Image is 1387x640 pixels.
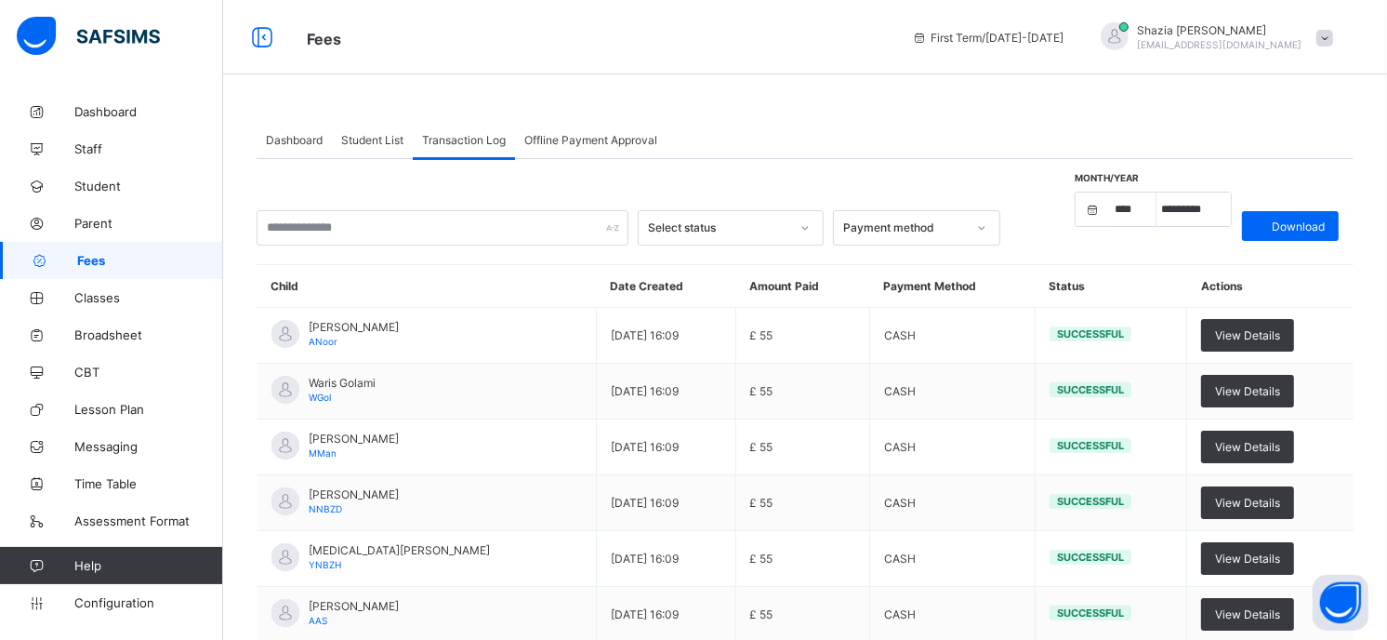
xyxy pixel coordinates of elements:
[266,133,323,147] span: Dashboard
[597,364,736,420] td: [DATE] 16:09
[869,420,1035,475] td: CASH
[309,559,341,570] span: YNBZH
[1082,22,1342,53] div: ShaziaShah
[74,595,222,610] span: Configuration
[1057,383,1124,396] span: Successful
[422,133,506,147] span: Transaction Log
[869,364,1035,420] td: CASH
[309,336,337,347] span: ANoor
[1057,327,1124,340] span: Successful
[869,475,1035,531] td: CASH
[74,476,223,491] span: Time Table
[74,439,223,454] span: Messaging
[309,392,331,403] span: WGol
[74,290,223,305] span: Classes
[750,440,773,454] span: £ 55
[309,376,376,390] span: Waris Golami
[1215,607,1280,621] span: View Details
[869,308,1035,364] td: CASH
[750,552,773,566] span: £ 55
[869,531,1035,587] td: CASH
[74,365,223,380] span: CBT
[648,221,789,235] div: Select status
[309,543,490,557] span: [MEDICAL_DATA][PERSON_NAME]
[258,265,597,308] th: Child
[309,447,337,459] span: MMan
[1272,220,1325,233] span: Download
[1215,440,1280,454] span: View Details
[74,558,222,573] span: Help
[17,17,160,56] img: safsims
[74,179,223,193] span: Student
[1075,172,1233,183] span: month/year
[750,607,773,621] span: £ 55
[74,104,223,119] span: Dashboard
[597,475,736,531] td: [DATE] 16:09
[1057,495,1124,508] span: Successful
[74,513,223,528] span: Assessment Format
[1057,551,1124,564] span: Successful
[309,615,327,626] span: AAS
[597,420,736,475] td: [DATE] 16:09
[1057,607,1124,620] span: Successful
[1215,384,1280,398] span: View Details
[869,265,1035,308] th: Payment Method
[1215,496,1280,510] span: View Details
[750,384,773,398] span: £ 55
[750,496,773,510] span: £ 55
[750,328,773,342] span: £ 55
[341,133,403,147] span: Student List
[1036,265,1187,308] th: Status
[1313,575,1368,631] button: Open asap
[309,503,342,514] span: NNBZD
[843,221,966,235] div: Payment method
[1138,39,1302,50] span: [EMAIL_ADDRESS][DOMAIN_NAME]
[597,265,736,308] th: Date Created
[309,320,399,334] span: [PERSON_NAME]
[74,216,223,231] span: Parent
[1187,265,1354,308] th: Actions
[309,487,399,501] span: [PERSON_NAME]
[912,31,1063,45] span: session/term information
[1215,328,1280,342] span: View Details
[1215,552,1280,566] span: View Details
[77,253,223,268] span: Fees
[74,402,223,417] span: Lesson Plan
[524,133,657,147] span: Offline Payment Approval
[1138,23,1302,37] span: Shazia [PERSON_NAME]
[74,141,223,156] span: Staff
[309,599,399,613] span: [PERSON_NAME]
[307,30,341,48] span: Fees
[74,327,223,342] span: Broadsheet
[597,531,736,587] td: [DATE] 16:09
[309,432,399,446] span: [PERSON_NAME]
[735,265,869,308] th: Amount Paid
[597,308,736,364] td: [DATE] 16:09
[1057,439,1124,452] span: Successful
